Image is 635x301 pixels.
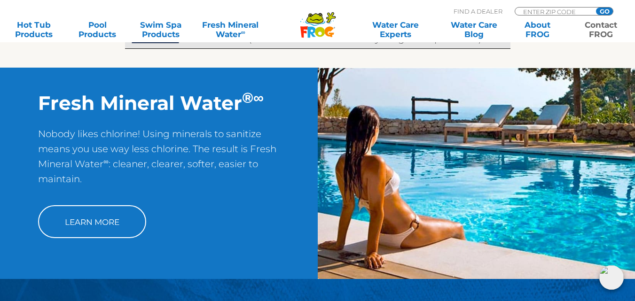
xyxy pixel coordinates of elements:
a: Water CareBlog [449,20,499,39]
a: ContactFROG [576,20,626,39]
input: Zip Code Form [522,8,586,15]
p: Find A Dealer [454,7,502,15]
p: Nobody likes chlorine! Using minerals to sanitize means you use way less chlorine. The result is ... [38,126,279,196]
sup: ® [242,89,253,107]
sup: ∞ [241,29,245,36]
input: GO [596,8,613,15]
a: Hot TubProducts [9,20,59,39]
a: Learn More [38,205,146,238]
a: PoolProducts [73,20,122,39]
a: Water CareExperts [355,20,435,39]
a: AboutFROG [513,20,562,39]
sup: ∞ [103,157,109,166]
img: openIcon [599,265,624,290]
a: Swim SpaProducts [136,20,186,39]
h2: Fresh Mineral Water [38,91,279,115]
sup: ∞ [253,89,264,107]
a: Fresh MineralWater∞ [200,20,261,39]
